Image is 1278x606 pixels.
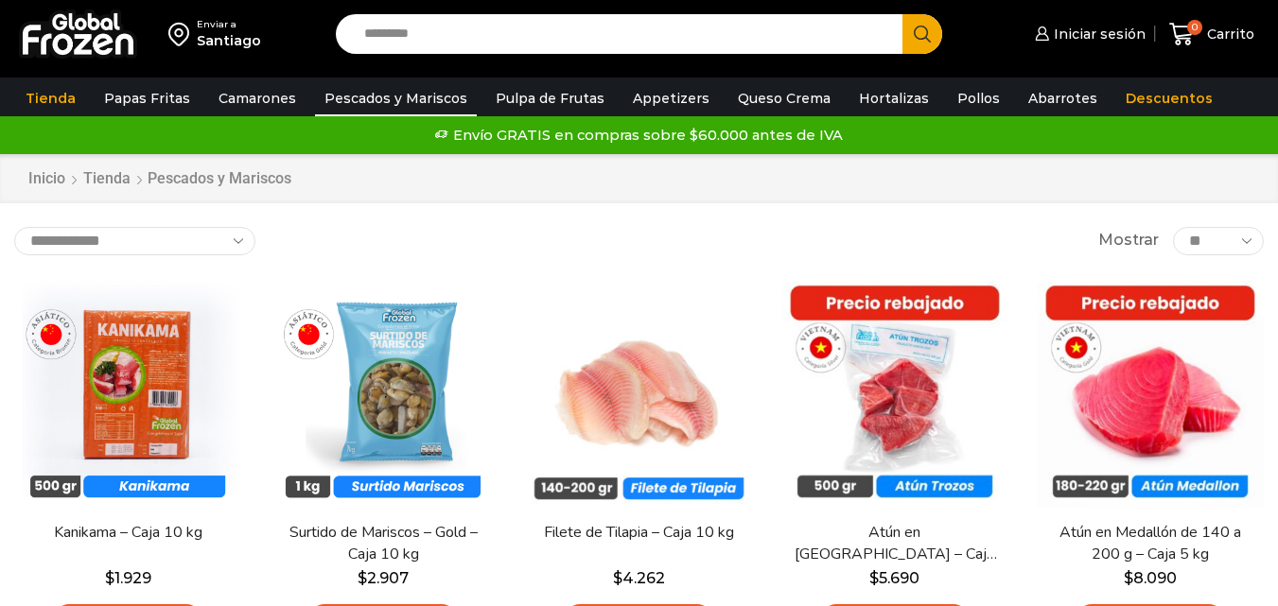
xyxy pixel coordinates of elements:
a: Camarones [209,80,306,116]
a: Descuentos [1116,80,1222,116]
a: Pollos [948,80,1009,116]
a: Appetizers [623,80,719,116]
span: $ [613,569,622,587]
nav: Breadcrumb [27,168,291,190]
bdi: 1.929 [105,569,151,587]
a: Hortalizas [849,80,938,116]
span: $ [358,569,367,587]
span: Iniciar sesión [1049,25,1146,43]
a: Papas Fritas [95,80,200,116]
a: Inicio [27,168,66,190]
a: Queso Crema [728,80,840,116]
a: 0 Carrito [1164,12,1259,57]
span: $ [1124,569,1133,587]
span: Carrito [1202,25,1254,43]
a: Atún en Medallón de 140 a 200 g – Caja 5 kg [1048,522,1252,565]
a: Abarrotes [1019,80,1107,116]
img: address-field-icon.svg [168,18,197,50]
select: Pedido de la tienda [14,227,255,255]
div: Santiago [197,31,261,50]
span: $ [869,569,879,587]
button: Search button [902,14,942,54]
a: Tienda [82,168,131,190]
a: Tienda [16,80,85,116]
bdi: 5.690 [869,569,919,587]
span: $ [105,569,114,587]
a: Pulpa de Frutas [486,80,614,116]
span: 0 [1187,20,1202,35]
a: Filete de Tilapia – Caja 10 kg [536,522,741,544]
h1: Pescados y Mariscos [148,169,291,187]
a: Iniciar sesión [1030,15,1146,53]
span: Mostrar [1098,230,1159,251]
a: Atún en [GEOGRAPHIC_DATA] – Caja 10 kg [793,522,997,565]
bdi: 2.907 [358,569,409,587]
a: Surtido de Mariscos – Gold – Caja 10 kg [281,522,485,565]
div: Enviar a [197,18,261,31]
bdi: 4.262 [613,569,665,587]
a: Kanikama – Caja 10 kg [26,522,230,544]
a: Pescados y Mariscos [315,80,477,116]
bdi: 8.090 [1124,569,1177,587]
